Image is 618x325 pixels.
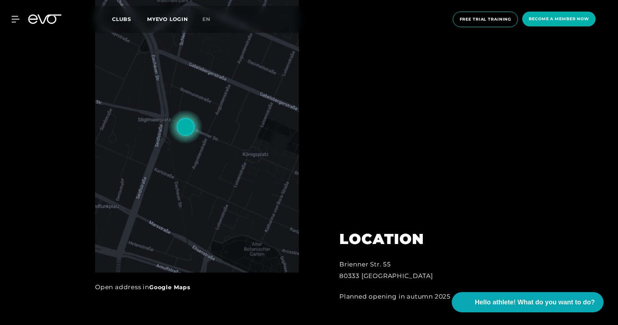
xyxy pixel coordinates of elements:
[149,284,190,291] a: Google Maps
[112,16,146,22] a: Clubs
[475,298,595,307] span: Hello athlete! What do you want to do?
[147,16,188,22] a: MYEVO LOGIN
[112,16,131,22] span: Clubs
[520,12,598,27] a: Become a member now
[202,16,210,22] span: en
[339,291,498,302] div: Planned opening in autumn 2025
[339,258,498,282] div: Brienner Str. 55 80333 [GEOGRAPHIC_DATA]
[95,281,299,293] div: Open address in
[202,15,219,23] a: en
[529,16,589,22] span: Become a member now
[451,12,520,27] a: Free trial training
[452,292,604,312] button: Hello athlete! What do you want to do?
[339,230,498,248] h2: LOCATION
[460,16,511,22] span: Free trial training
